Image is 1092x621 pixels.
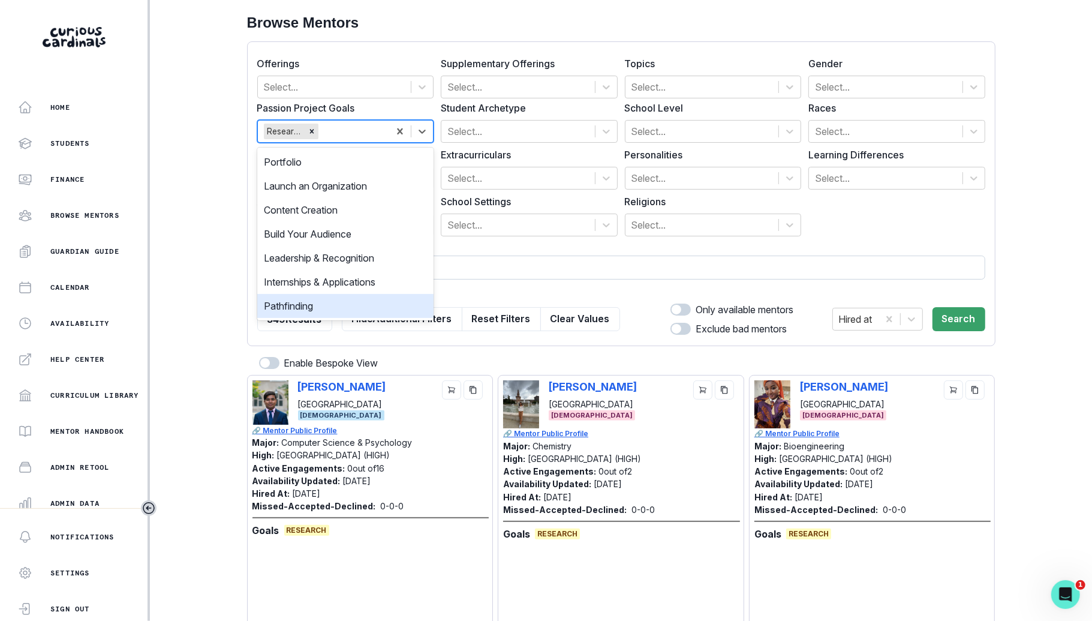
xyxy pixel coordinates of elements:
p: Sign Out [50,604,90,614]
p: Active Engagements: [503,466,596,476]
p: [DATE] [795,492,823,502]
p: 0 - 0 - 0 [631,503,655,516]
p: [GEOGRAPHIC_DATA] [298,398,386,410]
button: Clear Values [540,307,620,331]
span: [DEMOGRAPHIC_DATA] [298,410,384,421]
button: cart [442,380,461,400]
p: [PERSON_NAME] [549,380,637,393]
p: Notifications [50,532,115,542]
div: Leadership & Recognition [257,246,434,270]
p: Hired At: [754,492,792,502]
p: [GEOGRAPHIC_DATA] (HIGH) [779,454,892,464]
button: copy [464,380,483,400]
p: [PERSON_NAME] [298,380,386,393]
label: Races [808,101,978,115]
button: copy [715,380,734,400]
label: Religions [625,194,795,209]
span: [DEMOGRAPHIC_DATA] [800,410,886,421]
p: Availability Updated: [252,476,341,486]
label: Student Archetype [441,101,610,115]
p: Active Engagements: [252,463,345,473]
div: Build Your Audience [257,222,434,246]
p: Major: [503,441,530,451]
p: Exclude bad mentors [696,322,787,336]
a: 🔗 Mentor Public Profile [503,428,740,439]
p: Students [50,139,90,148]
label: Extracurriculars [441,148,610,162]
p: [GEOGRAPHIC_DATA] (HIGH) [528,454,641,464]
img: Curious Cardinals Logo [43,27,106,47]
label: Passion Project Goals [257,101,427,115]
p: High: [252,450,275,460]
p: [PERSON_NAME] [800,380,888,393]
p: [GEOGRAPHIC_DATA] [549,398,637,410]
button: Search [932,307,985,331]
a: 🔗 Mentor Public Profile [252,425,489,436]
span: Research [284,525,329,536]
p: High: [754,454,777,464]
p: Help Center [50,355,104,364]
p: Goals [503,527,530,541]
p: Hired At: [503,492,541,502]
p: Browse Mentors [50,211,119,220]
button: Toggle sidebar [141,500,157,516]
label: Personalities [625,148,795,162]
p: Major: [252,437,279,448]
p: Missed-Accepted-Declined: [252,500,376,512]
p: Computer Science & Psychology [282,437,413,448]
p: Missed-Accepted-Declined: [754,503,878,516]
h2: Browse Mentors [247,14,995,32]
p: Admin Retool [50,463,109,472]
label: Learning Differences [808,148,978,162]
p: Guardian Guide [50,247,119,256]
p: [DATE] [543,492,571,502]
p: [DATE] [293,488,321,499]
p: Hired At: [252,488,290,499]
div: Remove Research [305,124,318,139]
p: High: [503,454,525,464]
p: 0 out of 2 [598,466,632,476]
p: Mentor Handbook [50,427,124,436]
label: Gender [808,56,978,71]
p: Active Engagements: [754,466,847,476]
p: Availability [50,319,109,328]
span: Research [535,529,580,539]
p: Goals [252,523,279,538]
p: Enable Bespoke View [284,356,378,370]
span: [DEMOGRAPHIC_DATA] [549,410,635,421]
p: 0 - 0 - 0 [381,500,404,512]
a: 🔗 Mentor Public Profile [754,428,991,439]
label: School Level [625,101,795,115]
p: Goals [754,527,781,541]
p: Availability Updated: [503,479,591,489]
p: Admin Data [50,499,100,508]
p: Bioengineering [784,441,844,451]
span: 1 [1076,580,1085,590]
p: Availability Updated: [754,479,843,489]
button: Reset Filters [462,307,541,331]
p: Missed-Accepted-Declined: [503,503,627,516]
p: 0 out of 2 [850,466,883,476]
label: School Settings [441,194,610,209]
button: cart [944,380,963,400]
p: [DATE] [845,479,873,489]
p: [GEOGRAPHIC_DATA] (HIGH) [277,450,390,460]
div: Internships & Applications [257,270,434,294]
span: Research [786,529,831,539]
input: Plays violin? Basketball? Roblox? etc. [257,256,985,280]
p: [DATE] [343,476,371,486]
p: [DATE] [594,479,622,489]
p: Chemistry [533,441,571,451]
p: Settings [50,568,90,578]
img: Picture of Elizabeth Palafox [503,380,539,428]
iframe: Intercom live chat [1051,580,1080,609]
p: 0 out of 16 [348,463,385,473]
div: Launch an Organization [257,174,434,198]
p: 0 - 0 - 0 [883,503,906,516]
div: Content Creation [257,198,434,222]
button: cart [693,380,712,400]
p: [GEOGRAPHIC_DATA] [800,398,888,410]
label: Topics [625,56,795,71]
